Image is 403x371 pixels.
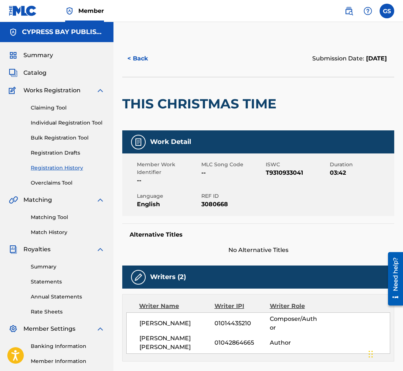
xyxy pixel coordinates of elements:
span: Member Settings [23,324,75,333]
span: No Alternative Titles [122,246,394,255]
h5: Alternative Titles [130,231,387,238]
a: Matching Tool [31,214,105,221]
span: [PERSON_NAME] [PERSON_NAME] [139,334,214,352]
span: Author [270,338,320,347]
img: search [344,7,353,15]
img: MLC Logo [9,5,37,16]
h5: Work Detail [150,138,191,146]
a: Summary [31,263,105,271]
span: Matching [23,196,52,204]
img: Accounts [9,28,18,37]
span: Catalog [23,68,46,77]
a: SummarySummary [9,51,53,60]
span: 01014435210 [214,319,269,328]
a: Registration History [31,164,105,172]
div: Drag [369,343,373,365]
h5: CYPRESS BAY PUBLISHING [22,28,105,36]
img: expand [96,324,105,333]
span: T9310933041 [266,168,328,177]
a: Banking Information [31,342,105,350]
img: Member Settings [9,324,18,333]
span: Member Work Identifier [137,161,199,176]
span: Summary [23,51,53,60]
span: [DATE] [364,55,387,62]
img: Works Registration [9,86,18,95]
a: Match History [31,229,105,236]
button: < Back [122,49,166,68]
span: -- [201,168,264,177]
img: Summary [9,51,18,60]
a: Bulk Registration Tool [31,134,105,142]
a: CatalogCatalog [9,68,46,77]
img: Catalog [9,68,18,77]
span: 03:42 [330,168,392,177]
img: Writers [134,273,143,282]
span: Member [78,7,104,15]
div: User Menu [380,4,394,18]
img: Royalties [9,245,18,254]
span: Language [137,192,199,200]
span: 3080668 [201,200,264,209]
a: Claiming Tool [31,104,105,112]
span: Royalties [23,245,51,254]
span: Works Registration [23,86,81,95]
span: ISWC [266,161,328,168]
a: Statements [31,278,105,286]
img: help [363,7,372,15]
a: Member Information [31,357,105,365]
div: Writer IPI [214,302,270,311]
div: Submission Date: [312,54,387,63]
img: Top Rightsholder [65,7,74,15]
img: expand [96,86,105,95]
img: expand [96,245,105,254]
img: Matching [9,196,18,204]
span: -- [137,176,199,185]
h5: Writers (2) [150,273,186,281]
div: Help [361,4,375,18]
div: Writer Role [270,302,320,311]
span: English [137,200,199,209]
a: Annual Statements [31,293,105,301]
span: [PERSON_NAME] [139,319,214,328]
span: Composer/Author [270,315,320,332]
div: Writer Name [139,302,214,311]
a: Registration Drafts [31,149,105,157]
iframe: Resource Center [383,249,403,308]
a: Public Search [342,4,356,18]
span: MLC Song Code [201,161,264,168]
img: expand [96,196,105,204]
a: Individual Registration Tool [31,119,105,127]
iframe: Chat Widget [366,336,403,371]
a: Rate Sheets [31,308,105,316]
img: Work Detail [134,138,143,146]
a: Overclaims Tool [31,179,105,187]
span: 01042864665 [214,338,269,347]
span: Duration [330,161,392,168]
h2: THIS CHRISTMAS TIME [122,96,280,112]
span: REF ID [201,192,264,200]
